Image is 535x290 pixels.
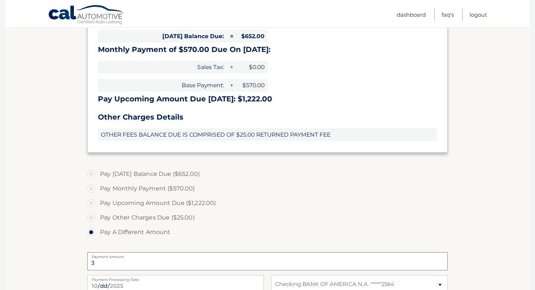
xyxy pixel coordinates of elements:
[87,181,448,196] label: Pay Monthly Payment ($570.00)
[87,225,448,239] label: Pay A Different Amount
[469,9,487,21] a: Logout
[227,79,234,92] span: +
[397,9,426,21] a: Dashboard
[87,196,448,210] label: Pay Upcoming Amount Due ($1,222.00)
[87,275,264,281] label: Payment Processing Date
[441,9,454,21] a: FAQ's
[98,79,227,92] span: Base Payment:
[98,128,437,141] span: OTHER FEES BALANCE DUE IS COMPRISED OF $25.00 RETURNED PAYMENT FEE
[87,252,448,258] label: Payment Amount
[235,30,267,43] span: $652.00
[235,79,267,92] span: $570.00
[227,30,234,43] span: =
[98,30,227,43] span: [DATE] Balance Due:
[98,113,437,122] h3: Other Charges Details
[87,252,448,270] input: Payment Amount
[227,61,234,73] span: +
[98,45,437,54] h3: Monthly Payment of $570.00 Due On [DATE]:
[235,61,267,73] span: $0.00
[87,167,448,181] label: Pay [DATE] Balance Due ($652.00)
[98,94,437,104] h3: Pay Upcoming Amount Due [DATE]: $1,222.00
[48,5,124,26] a: Cal Automotive
[98,61,227,73] span: Sales Tax:
[87,210,448,225] label: Pay Other Charges Due ($25.00)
